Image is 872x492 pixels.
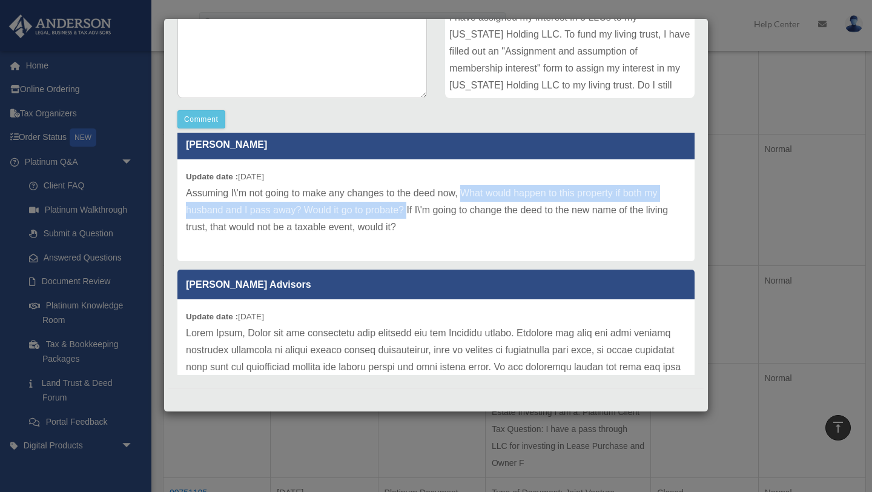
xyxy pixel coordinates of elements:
p: [PERSON_NAME] [177,130,695,159]
button: Comment [177,110,225,128]
p: [PERSON_NAME] Advisors [177,270,695,299]
p: Assuming I\'m not going to make any changes to the deed now, What would happen to this property i... [186,185,686,236]
small: [DATE] [186,312,264,321]
b: Update date : [186,172,238,181]
small: [DATE] [186,172,264,181]
b: Update date : [186,312,238,321]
